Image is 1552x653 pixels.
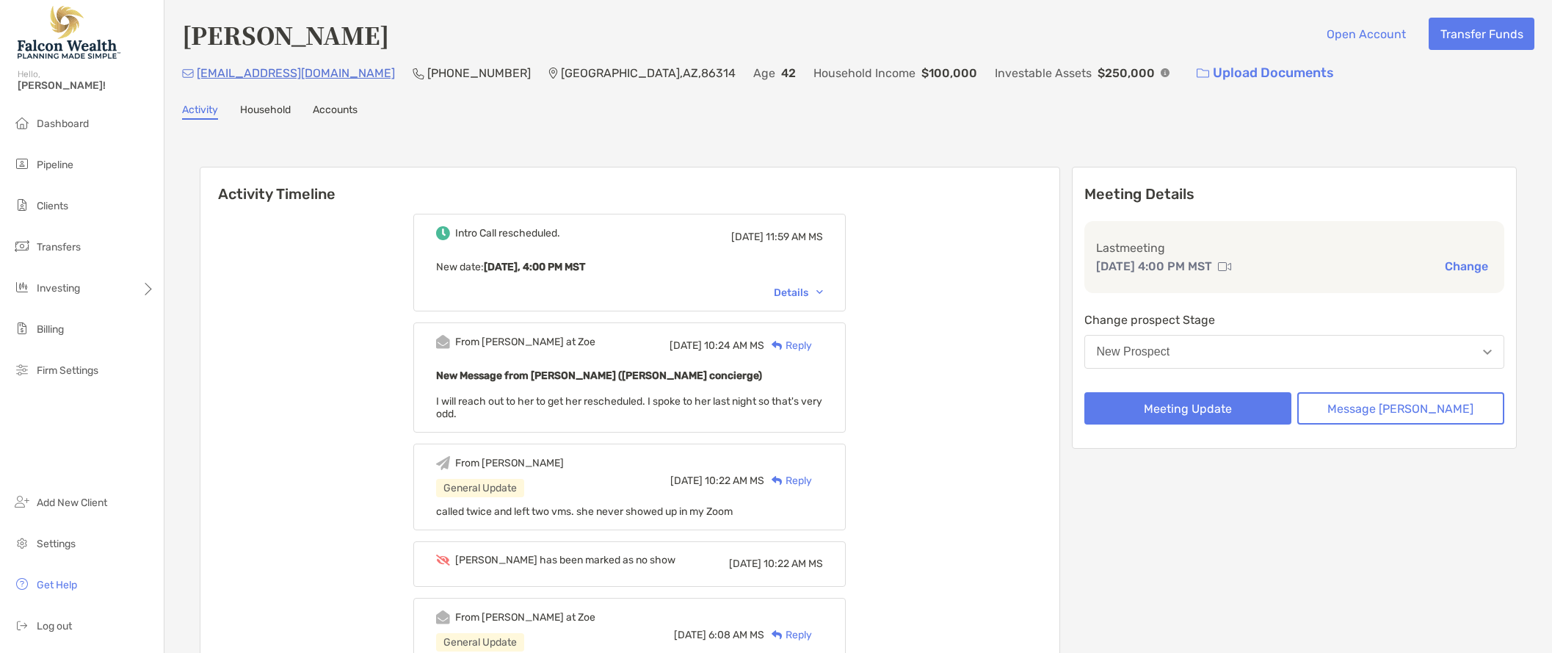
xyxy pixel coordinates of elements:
[436,369,762,382] b: New Message from [PERSON_NAME] ([PERSON_NAME] concierge)
[1197,68,1209,79] img: button icon
[455,227,560,239] div: Intro Call rescheduled.
[774,286,823,299] div: Details
[37,159,73,171] span: Pipeline
[13,361,31,378] img: firm-settings icon
[548,68,558,79] img: Location Icon
[1429,18,1534,50] button: Transfer Funds
[766,231,823,243] span: 11:59 AM MS
[1084,335,1505,369] button: New Prospect
[670,339,702,352] span: [DATE]
[764,338,812,353] div: Reply
[816,290,823,295] img: Chevron icon
[1161,68,1170,77] img: Info Icon
[764,627,812,643] div: Reply
[1187,57,1344,89] a: Upload Documents
[13,616,31,634] img: logout icon
[708,629,764,641] span: 6:08 AM MS
[813,64,915,82] p: Household Income
[1096,239,1493,257] p: Last meeting
[13,575,31,593] img: get-help icon
[1483,350,1492,355] img: Open dropdown arrow
[37,241,81,253] span: Transfers
[729,558,761,570] span: [DATE]
[18,79,155,92] span: [PERSON_NAME]!
[1315,18,1417,50] button: Open Account
[1098,64,1155,82] p: $250,000
[995,64,1092,82] p: Investable Assets
[781,64,796,82] p: 42
[753,64,775,82] p: Age
[1297,392,1504,425] button: Message [PERSON_NAME]
[37,282,80,295] span: Investing
[200,167,1059,203] h6: Activity Timeline
[13,237,31,255] img: transfers icon
[13,534,31,552] img: settings icon
[921,64,977,82] p: $100,000
[1084,392,1291,425] button: Meeting Update
[13,493,31,511] img: add_new_client icon
[182,104,218,120] a: Activity
[764,558,823,570] span: 10:22 AM MS
[37,579,77,591] span: Get Help
[13,114,31,131] img: dashboard icon
[484,261,585,273] b: [DATE], 4:00 PM MST
[13,155,31,173] img: pipeline icon
[13,278,31,296] img: investing icon
[436,505,733,518] span: called twice and left two vms. she never showed up in my Zoom
[1440,259,1493,274] button: Change
[37,118,89,130] span: Dashboard
[772,630,783,640] img: Reply icon
[1084,185,1505,203] p: Meeting Details
[455,336,595,348] div: From [PERSON_NAME] at Zoe
[37,323,64,336] span: Billing
[427,64,531,82] p: [PHONE_NUMBER]
[197,64,395,82] p: [EMAIL_ADDRESS][DOMAIN_NAME]
[13,196,31,214] img: clients icon
[436,395,822,420] span: I will reach out to her to get her rescheduled. I spoke to her last night so that's very odd.
[413,68,424,79] img: Phone Icon
[561,64,736,82] p: [GEOGRAPHIC_DATA] , AZ , 86314
[436,610,450,624] img: Event icon
[240,104,291,120] a: Household
[436,633,524,652] div: General Update
[772,476,783,486] img: Reply icon
[37,200,68,212] span: Clients
[182,69,194,78] img: Email Icon
[182,18,389,51] h4: [PERSON_NAME]
[436,555,450,566] img: Event icon
[37,538,76,550] span: Settings
[764,473,812,488] div: Reply
[704,339,764,352] span: 10:24 AM MS
[436,456,450,470] img: Event icon
[37,620,72,632] span: Log out
[674,629,706,641] span: [DATE]
[436,335,450,349] img: Event icon
[1096,257,1212,275] p: [DATE] 4:00 PM MST
[313,104,358,120] a: Accounts
[1218,261,1231,273] img: communication type
[731,231,764,243] span: [DATE]
[455,457,564,469] div: From [PERSON_NAME]
[37,364,98,377] span: Firm Settings
[705,475,764,487] span: 10:22 AM MS
[670,475,703,487] span: [DATE]
[436,479,524,497] div: General Update
[1084,311,1505,329] p: Change prospect Stage
[436,226,450,240] img: Event icon
[37,497,107,509] span: Add New Client
[13,320,31,337] img: billing icon
[1097,345,1170,358] div: New Prospect
[455,611,595,624] div: From [PERSON_NAME] at Zoe
[455,554,675,566] div: [PERSON_NAME] has been marked as no show
[18,6,120,59] img: Falcon Wealth Planning Logo
[772,341,783,350] img: Reply icon
[436,258,823,276] p: New date :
